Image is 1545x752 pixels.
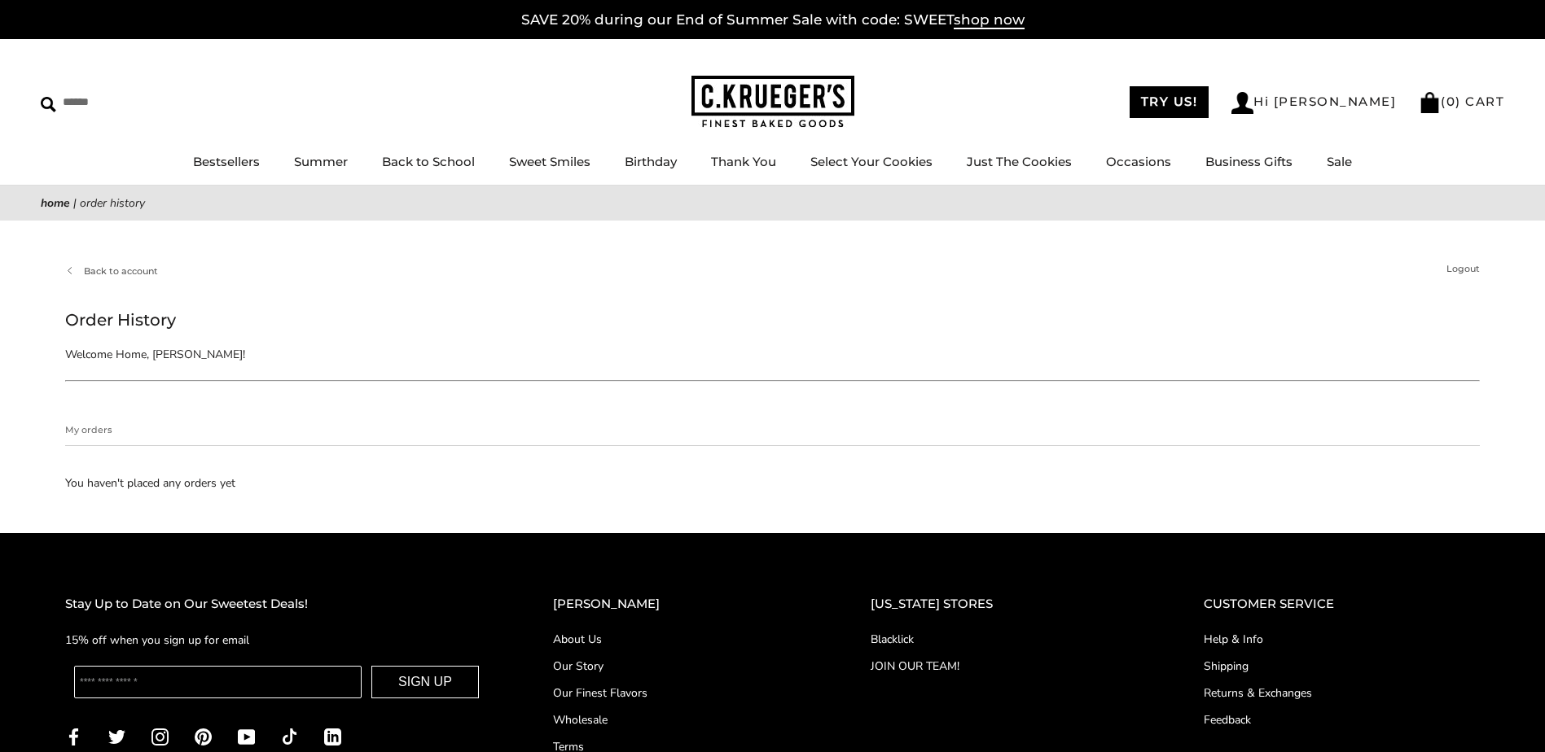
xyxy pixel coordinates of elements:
h2: [US_STATE] STORES [871,594,1139,614]
span: 0 [1446,94,1456,109]
a: Pinterest [195,727,212,745]
p: 15% off when you sign up for email [65,631,488,649]
img: Account [1231,92,1253,114]
a: Twitter [108,727,125,745]
button: SIGN UP [371,666,479,698]
a: Feedback [1204,711,1480,728]
a: Back to account [65,264,158,278]
h2: CUSTOMER SERVICE [1204,594,1480,614]
a: Returns & Exchanges [1204,684,1480,702]
a: JOIN OUR TEAM! [871,658,1139,675]
a: Home [41,195,70,211]
h1: Order History [65,307,1480,334]
a: Bestsellers [193,154,260,169]
iframe: Sign Up via Text for Offers [13,690,169,739]
span: Order History [80,195,145,211]
a: YouTube [238,727,255,745]
a: Facebook [65,727,82,745]
h2: [PERSON_NAME] [553,594,805,614]
a: Our Story [553,658,805,675]
a: Wholesale [553,711,805,728]
a: (0) CART [1419,94,1504,109]
h2: Stay Up to Date on Our Sweetest Deals! [65,594,488,614]
a: Back to School [382,154,475,169]
a: Summer [294,154,348,169]
a: Thank You [711,154,776,169]
a: SAVE 20% during our End of Summer Sale with code: SWEETshop now [521,11,1025,29]
a: Shipping [1204,658,1480,675]
a: Sweet Smiles [509,154,590,169]
img: Search [41,97,56,112]
span: | [73,195,77,211]
nav: breadcrumbs [41,194,1504,212]
a: Help & Info [1204,631,1480,648]
a: Our Finest Flavors [553,684,805,702]
img: C.KRUEGER'S [691,76,854,129]
a: Hi [PERSON_NAME] [1231,92,1396,114]
a: Select Your Cookies [810,154,933,169]
a: Logout [1446,261,1480,276]
h2: My orders [65,422,1480,446]
a: Birthday [625,154,677,169]
span: shop now [954,11,1025,29]
a: Occasions [1106,154,1171,169]
a: About Us [553,631,805,648]
a: TRY US! [1130,86,1209,118]
img: Bag [1419,92,1441,113]
a: LinkedIn [324,727,341,745]
a: Just The Cookies [967,154,1072,169]
p: Welcome Home, [PERSON_NAME]! [65,345,497,364]
p: You haven't placed any orders yet [65,474,1480,492]
a: Sale [1327,154,1352,169]
a: Blacklick [871,631,1139,648]
a: Business Gifts [1205,154,1293,169]
a: Instagram [151,727,169,745]
input: Search [41,90,235,115]
a: TikTok [281,727,298,745]
input: Enter your email [74,666,362,698]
